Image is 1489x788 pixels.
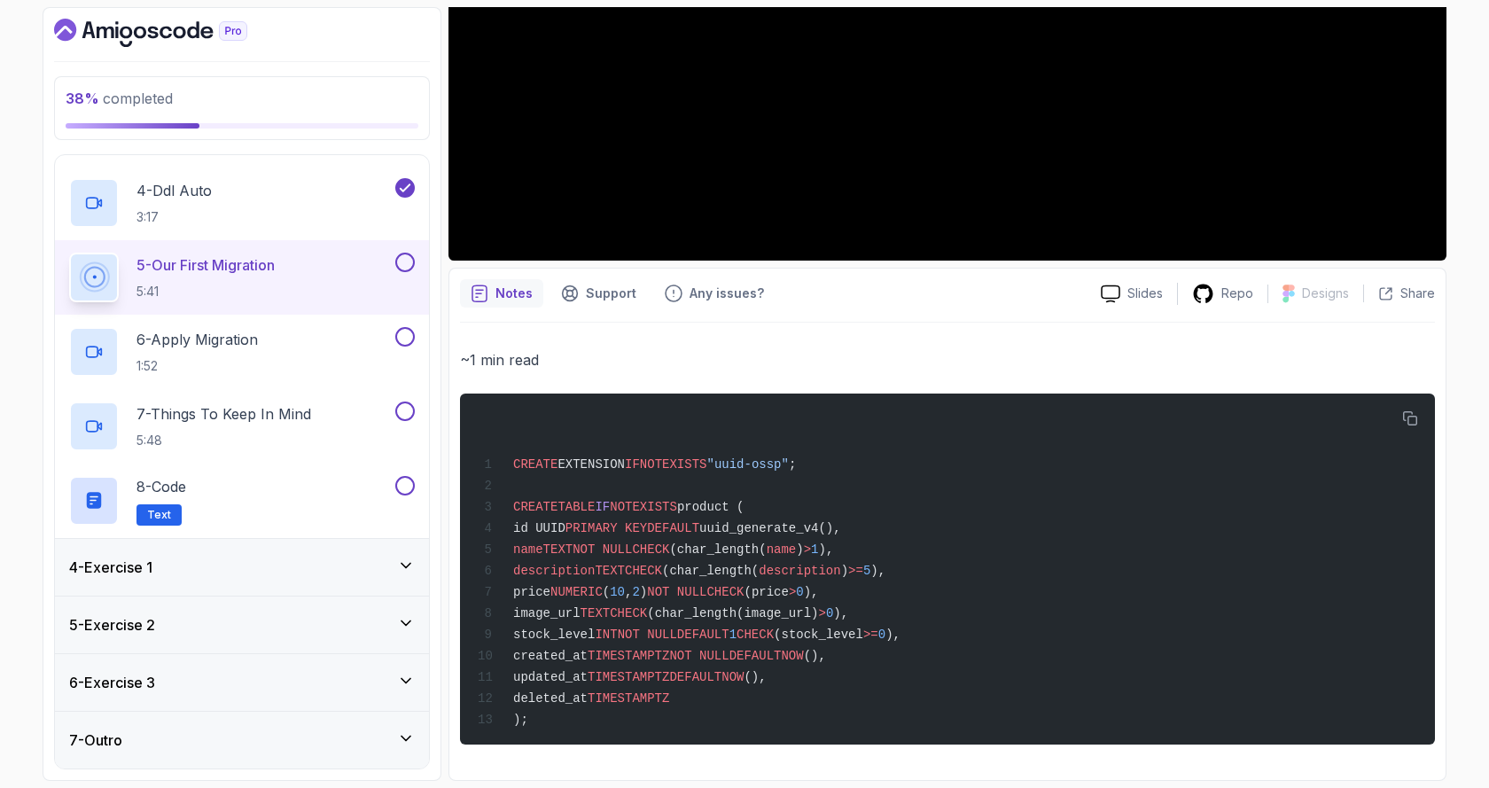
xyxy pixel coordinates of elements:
[863,628,878,642] span: >=
[69,557,152,578] h3: 4 - Exercise 1
[690,285,764,302] p: Any issues?
[69,327,415,377] button: 6-Apply Migration1:52
[863,564,870,578] span: 5
[804,649,826,663] span: (),
[595,564,625,578] span: TEXT
[662,564,759,578] span: (char_length(
[513,542,543,557] span: name
[789,457,796,472] span: ;
[706,585,744,599] span: CHECK
[610,500,632,514] span: NOT
[647,606,818,620] span: (char_length(image_url)
[69,178,415,228] button: 4-Ddl Auto3:17
[826,606,833,620] span: 0
[550,585,603,599] span: NUMERIC
[147,508,171,522] span: Text
[640,585,647,599] span: )
[588,670,669,684] span: TIMESTAMPTZ
[647,585,706,599] span: NOT NULL
[625,457,640,472] span: IF
[55,539,429,596] button: 4-Exercise 1
[595,628,617,642] span: INT
[878,628,885,642] span: 0
[557,500,595,514] span: TABLE
[706,457,788,472] span: "uuid-ossp"
[513,649,588,663] span: created_at
[610,606,647,620] span: CHECK
[66,90,173,107] span: completed
[136,283,275,300] p: 5:41
[647,521,699,535] span: DEFAULT
[513,500,557,514] span: CREATE
[66,90,99,107] span: 38 %
[640,457,662,472] span: NOT
[811,542,818,557] span: 1
[677,500,744,514] span: product (
[513,521,565,535] span: id UUID
[654,279,775,308] button: Feedback button
[69,253,415,302] button: 5-Our First Migration5:41
[513,691,588,706] span: deleted_at
[729,649,782,663] span: DEFAULT
[550,279,647,308] button: Support button
[841,564,848,578] span: )
[662,457,706,472] span: EXISTS
[632,500,676,514] span: EXISTS
[136,403,311,425] p: 7 - Things To Keep In Mind
[1363,285,1435,302] button: Share
[625,564,662,578] span: CHECK
[677,628,729,642] span: DEFAULT
[774,628,863,642] span: (stock_level
[460,279,543,308] button: notes button
[699,521,841,535] span: uuid_generate_v4(),
[513,713,528,727] span: );
[513,628,595,642] span: stock_level
[818,606,825,620] span: >
[513,585,550,599] span: price
[669,542,766,557] span: (char_length(
[588,649,669,663] span: TIMESTAMPTZ
[54,19,288,47] a: Dashboard
[818,542,833,557] span: ),
[833,606,848,620] span: ),
[513,564,595,578] span: description
[55,597,429,653] button: 5-Exercise 2
[721,670,744,684] span: NOW
[586,285,636,302] p: Support
[55,654,429,711] button: 6-Exercise 3
[136,329,258,350] p: 6 - Apply Migration
[1087,285,1177,303] a: Slides
[669,649,729,663] span: NOT NULL
[729,628,737,642] span: 1
[1400,285,1435,302] p: Share
[804,542,811,557] span: >
[69,672,155,693] h3: 6 - Exercise 3
[632,542,669,557] span: CHECK
[495,285,533,302] p: Notes
[737,628,774,642] span: CHECK
[69,729,122,751] h3: 7 - Outro
[1221,285,1253,302] p: Repo
[744,585,788,599] span: (price
[543,542,573,557] span: TEXT
[744,670,766,684] span: (),
[460,347,1435,372] p: ~1 min read
[513,606,581,620] span: image_url
[781,649,803,663] span: NOW
[55,712,429,768] button: 7-Outro
[610,585,625,599] span: 10
[759,564,840,578] span: description
[513,670,588,684] span: updated_at
[870,564,885,578] span: ),
[804,585,819,599] span: ),
[767,542,797,557] span: name
[595,500,610,514] span: IF
[557,457,625,472] span: EXTENSION
[885,628,900,642] span: ),
[669,670,721,684] span: DEFAULT
[1178,283,1267,305] a: Repo
[136,254,275,276] p: 5 - Our First Migration
[625,585,632,599] span: ,
[136,432,311,449] p: 5:48
[588,691,669,706] span: TIMESTAMPTZ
